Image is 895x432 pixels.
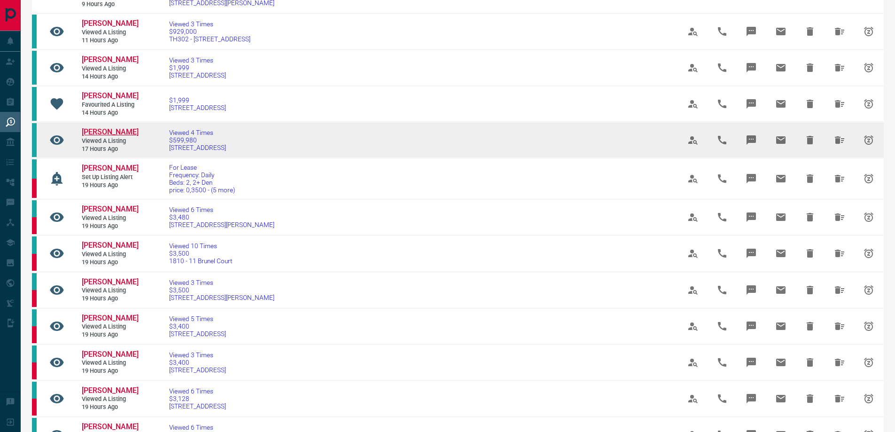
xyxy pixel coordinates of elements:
span: Snooze [857,206,880,228]
a: For LeaseFrequency: DailyBeds: 2, 2+ Denprice: 0,3500 - (5 more) [169,164,235,194]
a: [PERSON_NAME] [82,350,138,360]
span: price: 0,3500 - (5 more) [169,186,235,194]
span: $1,999 [169,64,226,71]
span: [PERSON_NAME] [82,204,139,213]
span: Viewed 3 Times [169,351,226,359]
span: Hide All from Charina Alducente [828,20,851,43]
span: $3,500 [169,250,232,257]
a: Viewed 6 Times$3,480[STREET_ADDRESS][PERSON_NAME] [169,206,274,228]
span: Snooze [857,129,880,151]
span: Email [770,242,792,265]
span: 19 hours ago [82,222,138,230]
div: property.ca [32,326,37,343]
span: Favourited a Listing [82,101,138,109]
span: [PERSON_NAME] [82,91,139,100]
span: Message [740,56,763,79]
a: [PERSON_NAME] [82,241,138,251]
span: Hide [799,387,821,410]
span: Snooze [857,387,880,410]
span: [PERSON_NAME] [82,55,139,64]
span: Email [770,387,792,410]
span: Hide [799,93,821,115]
div: property.ca [32,217,37,234]
span: $3,400 [169,359,226,366]
div: condos.ca [32,236,37,253]
span: View Profile [682,167,704,190]
span: Message [740,129,763,151]
span: Email [770,20,792,43]
span: $599,980 [169,136,226,144]
span: TH302 - [STREET_ADDRESS] [169,35,250,43]
div: condos.ca [32,51,37,85]
span: Message [740,20,763,43]
span: Hide [799,279,821,301]
div: property.ca [32,254,37,271]
span: [PERSON_NAME] [82,19,139,28]
div: condos.ca [32,309,37,326]
span: Viewed 3 Times [169,56,226,64]
span: 19 hours ago [82,331,138,339]
span: Email [770,206,792,228]
span: View Profile [682,242,704,265]
span: 14 hours ago [82,109,138,117]
span: Call [711,93,733,115]
span: Beds: 2, 2+ Den [169,179,235,186]
a: [PERSON_NAME] [82,55,138,65]
div: property.ca [32,399,37,416]
span: [STREET_ADDRESS][PERSON_NAME] [169,221,274,228]
a: Viewed 3 Times$3,400[STREET_ADDRESS] [169,351,226,374]
span: $929,000 [169,28,250,35]
span: Hide [799,351,821,374]
span: 14 hours ago [82,73,138,81]
span: Email [770,315,792,338]
span: Snooze [857,20,880,43]
span: Hide [799,242,821,265]
a: Viewed 4 Times$599,980[STREET_ADDRESS] [169,129,226,151]
span: 17 hours ago [82,145,138,153]
span: Viewed a Listing [82,137,138,145]
span: [PERSON_NAME] [82,422,139,431]
span: [STREET_ADDRESS][PERSON_NAME] [169,294,274,301]
span: Viewed 6 Times [169,424,226,431]
span: Call [711,56,733,79]
div: property.ca [32,290,37,307]
span: [STREET_ADDRESS] [169,402,226,410]
div: condos.ca [32,87,37,121]
span: Message [740,351,763,374]
span: Viewed a Listing [82,214,138,222]
div: condos.ca [32,382,37,399]
div: condos.ca [32,273,37,290]
div: condos.ca [32,159,37,179]
span: Viewed 4 Times [169,129,226,136]
span: Hide All from Alexandria Proctor [828,242,851,265]
span: Call [711,206,733,228]
span: View Profile [682,93,704,115]
span: Snooze [857,93,880,115]
span: Viewed a Listing [82,359,138,367]
a: [PERSON_NAME] [82,164,138,173]
span: Hide [799,20,821,43]
span: Viewed 6 Times [169,387,226,395]
span: Snooze [857,315,880,338]
a: Viewed 3 Times$929,000TH302 - [STREET_ADDRESS] [169,20,250,43]
span: [PERSON_NAME] [82,350,139,359]
span: Snooze [857,279,880,301]
span: [PERSON_NAME] [82,127,139,136]
span: Viewed a Listing [82,29,138,37]
span: Hide All from Amir Malakshahi [828,129,851,151]
span: [PERSON_NAME] [82,164,139,173]
span: Message [740,279,763,301]
span: 1810 - 11 Brunel Court [169,257,232,265]
span: Viewed 3 Times [169,279,274,286]
span: [STREET_ADDRESS] [169,104,226,111]
div: condos.ca [32,200,37,217]
span: View Profile [682,387,704,410]
span: [STREET_ADDRESS] [169,366,226,374]
span: Viewed a Listing [82,251,138,259]
span: View Profile [682,279,704,301]
span: 19 hours ago [82,259,138,267]
a: Viewed 10 Times$3,5001810 - 11 Brunel Court [169,242,232,265]
span: [STREET_ADDRESS] [169,144,226,151]
a: [PERSON_NAME] [82,277,138,287]
span: Viewed a Listing [82,395,138,403]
